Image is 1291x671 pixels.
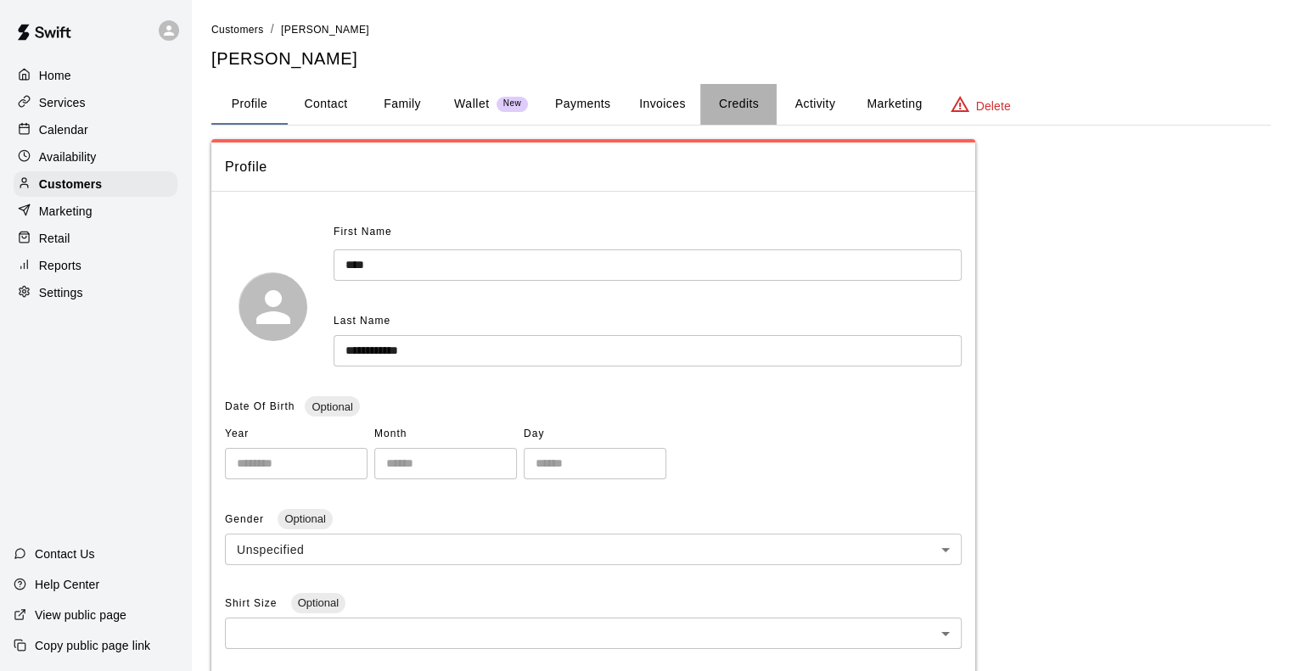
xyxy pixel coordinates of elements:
a: Services [14,90,177,115]
p: Help Center [35,576,99,593]
span: Last Name [334,315,390,327]
p: Calendar [39,121,88,138]
nav: breadcrumb [211,20,1271,39]
span: Customers [211,24,264,36]
span: Optional [278,512,332,525]
button: Profile [211,84,288,125]
button: Credits [700,84,777,125]
a: Reports [14,253,177,278]
span: Shirt Size [225,597,281,609]
h5: [PERSON_NAME] [211,48,1271,70]
a: Home [14,63,177,88]
a: Settings [14,280,177,305]
span: Optional [291,596,345,609]
p: Marketing [39,203,93,220]
p: Home [39,67,71,84]
a: Availability [14,144,177,170]
button: Contact [288,84,364,125]
p: Retail [39,230,70,247]
span: Profile [225,156,962,178]
p: Reports [39,257,81,274]
a: Calendar [14,117,177,143]
span: New [497,98,528,109]
p: Copy public page link [35,637,150,654]
span: Month [374,421,517,448]
span: [PERSON_NAME] [281,24,369,36]
span: First Name [334,219,392,246]
button: Family [364,84,441,125]
p: Availability [39,148,97,165]
a: Marketing [14,199,177,224]
p: View public page [35,607,126,623]
button: Marketing [853,84,935,125]
li: / [271,20,274,38]
a: Customers [211,22,264,36]
button: Activity [777,84,853,125]
button: Invoices [624,84,700,125]
p: Customers [39,176,102,193]
span: Year [225,421,368,448]
a: Retail [14,226,177,251]
p: Delete [976,98,1011,115]
p: Services [39,94,86,111]
span: Gender [225,513,267,525]
span: Optional [305,400,359,413]
div: Unspecified [225,534,962,565]
p: Wallet [454,95,490,113]
a: Customers [14,171,177,197]
span: Day [524,421,666,448]
div: basic tabs example [211,84,1271,125]
button: Payments [542,84,624,125]
p: Settings [39,284,83,301]
p: Contact Us [35,545,95,562]
span: Date Of Birth [225,400,295,412]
